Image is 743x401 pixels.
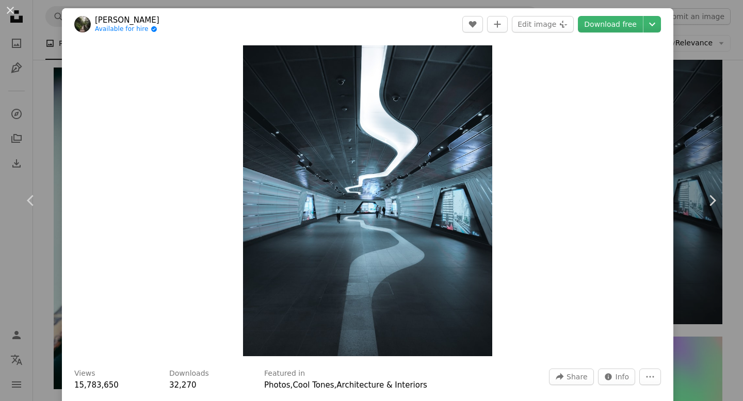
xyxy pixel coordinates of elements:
[549,369,593,385] button: Share this image
[264,380,290,390] a: Photos
[264,369,305,379] h3: Featured in
[578,16,643,32] a: Download free
[643,16,661,32] button: Choose download size
[74,16,91,32] img: Go to Liam Drinan's profile
[95,25,159,34] a: Available for hire
[243,45,492,356] img: white and black tunnel with white lights
[334,380,337,390] span: ,
[169,380,197,390] span: 32,270
[639,369,661,385] button: More Actions
[567,369,587,385] span: Share
[681,151,743,250] a: Next
[487,16,508,32] button: Add to Collection
[336,380,427,390] a: Architecture & Interiors
[95,15,159,25] a: [PERSON_NAME]
[598,369,636,385] button: Stats about this image
[293,380,334,390] a: Cool Tones
[290,380,293,390] span: ,
[74,380,119,390] span: 15,783,650
[243,45,492,356] button: Zoom in on this image
[74,369,95,379] h3: Views
[616,369,629,385] span: Info
[462,16,483,32] button: Like
[512,16,574,32] button: Edit image
[169,369,209,379] h3: Downloads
